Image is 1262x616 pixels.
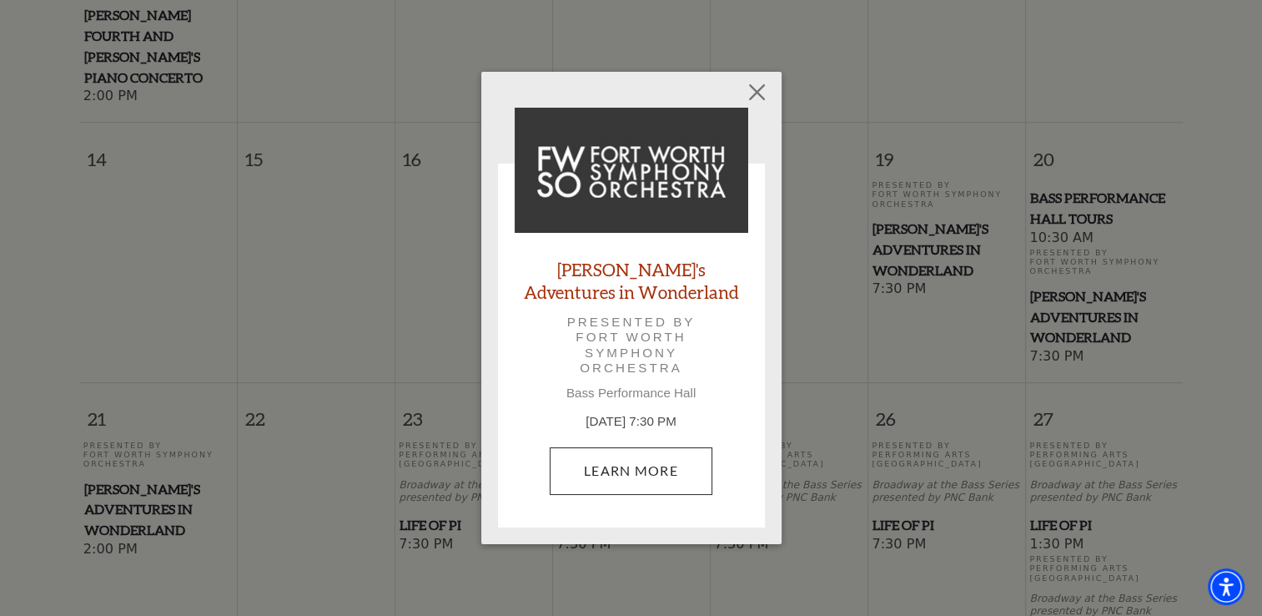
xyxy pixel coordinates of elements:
p: Bass Performance Hall [515,386,748,401]
div: Accessibility Menu [1208,568,1244,605]
p: Presented by Fort Worth Symphony Orchestra [538,315,725,376]
p: [DATE] 7:30 PM [515,412,748,432]
button: Close [741,77,772,109]
a: [PERSON_NAME]'s Adventures in Wonderland [515,258,748,303]
a: September 20, 7:30 PM Learn More [550,447,712,494]
img: Alice's Adventures in Wonderland [515,108,748,233]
